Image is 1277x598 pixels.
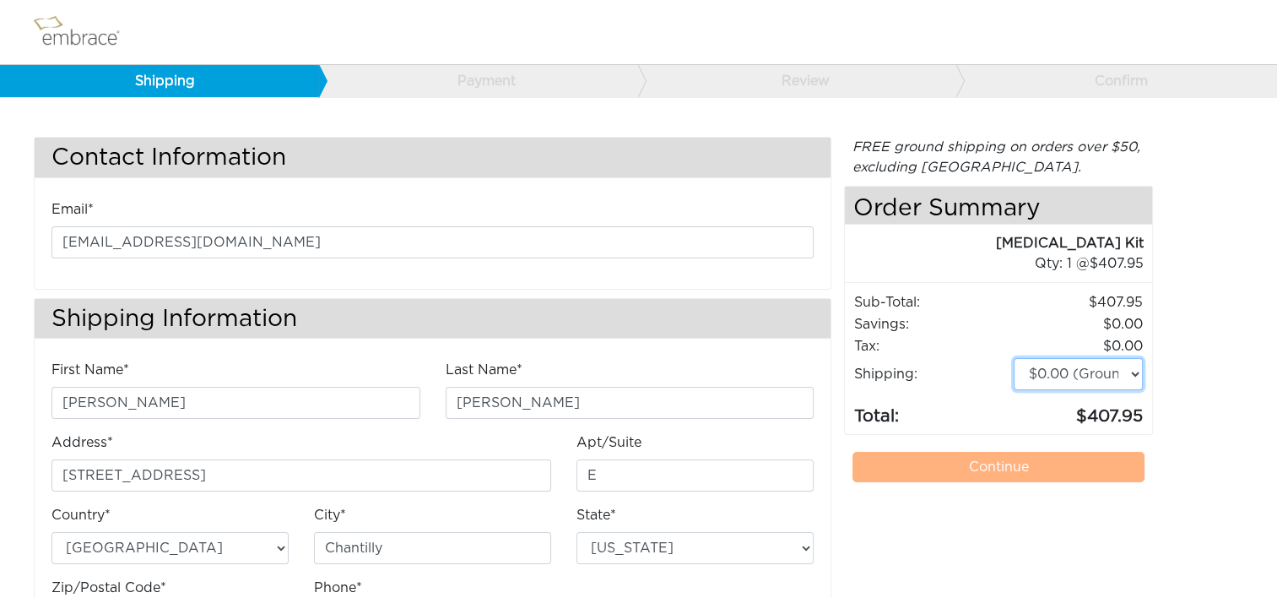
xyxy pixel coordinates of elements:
[853,313,1013,335] td: Savings :
[576,505,616,525] label: State*
[637,65,956,97] a: Review
[318,65,637,97] a: Payment
[853,391,1013,430] td: Total:
[845,187,1152,225] h4: Order Summary
[853,357,1013,391] td: Shipping:
[845,233,1144,253] div: [MEDICAL_DATA] Kit
[51,505,111,525] label: Country*
[35,299,831,339] h3: Shipping Information
[1090,257,1144,270] span: 407.95
[30,11,139,53] img: logo.png
[852,452,1144,482] a: Continue
[1013,313,1144,335] td: 0.00
[576,432,641,453] label: Apt/Suite
[955,65,1274,97] a: Confirm
[1013,335,1144,357] td: 0.00
[866,253,1144,274] div: 1 @
[51,199,94,220] label: Email*
[314,505,346,525] label: City*
[51,578,166,598] label: Zip/Postal Code*
[1013,391,1144,430] td: 407.95
[35,138,831,177] h3: Contact Information
[1013,291,1144,313] td: 407.95
[844,137,1153,177] div: FREE ground shipping on orders over $50, excluding [GEOGRAPHIC_DATA].
[51,432,113,453] label: Address*
[446,360,522,380] label: Last Name*
[853,335,1013,357] td: Tax:
[51,360,129,380] label: First Name*
[314,578,362,598] label: Phone*
[853,291,1013,313] td: Sub-Total:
